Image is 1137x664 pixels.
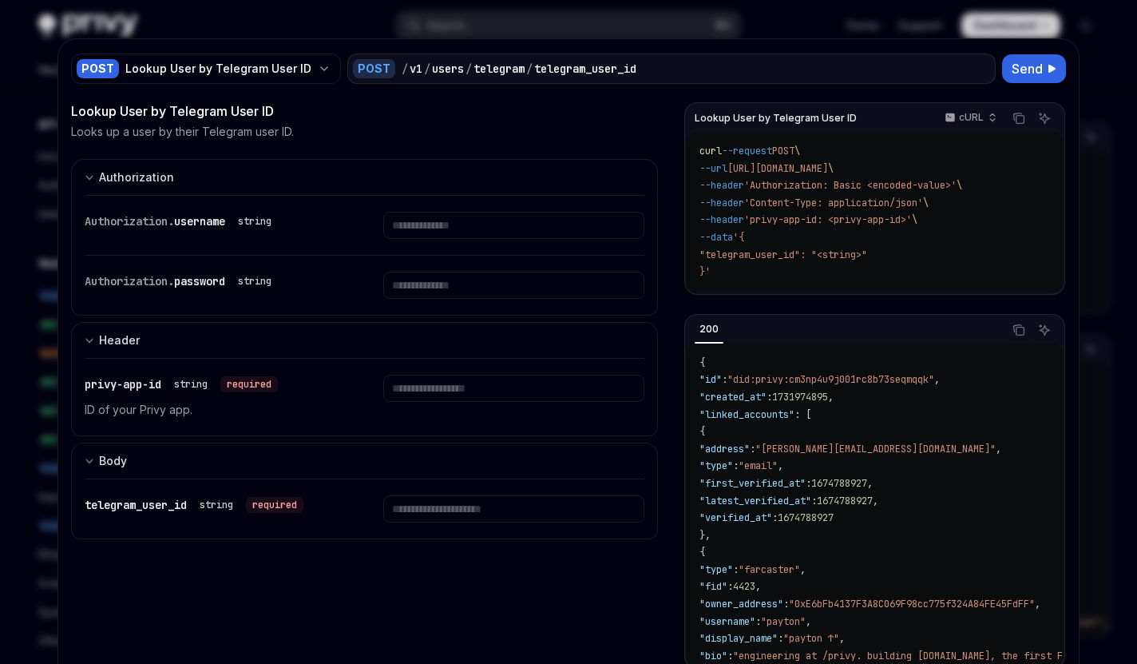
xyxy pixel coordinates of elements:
div: Authorization.password [85,272,278,291]
div: Body [99,451,127,471]
span: "bio" [699,650,727,662]
div: Lookup User by Telegram User ID [125,61,311,77]
span: : [806,477,811,490]
span: : [783,598,789,610]
span: , [755,580,761,593]
div: / [465,61,472,77]
span: : [755,615,761,628]
span: --request [722,145,772,157]
span: { [699,356,705,369]
span: , [800,563,806,576]
span: , [873,495,878,507]
span: 1674788927 [778,511,834,524]
button: POSTLookup User by Telegram User ID [71,52,341,85]
span: : [727,650,733,662]
span: "address" [699,443,750,455]
span: Lookup User by Telegram User ID [695,112,857,125]
button: Expand input section [71,159,658,195]
span: curl [699,145,722,157]
span: : [750,443,755,455]
button: Expand input section [71,443,658,479]
div: 200 [695,320,723,339]
span: \ [912,213,917,226]
span: "farcaster" [739,563,800,576]
span: "display_name" [699,632,778,645]
p: ID of your Privy app. [85,400,345,419]
span: "id" [699,373,722,386]
p: cURL [959,111,984,124]
span: "payton ↑" [783,632,839,645]
div: / [424,61,430,77]
span: "fid" [699,580,727,593]
span: : [778,632,783,645]
button: Copy the contents from the code block [1008,108,1029,129]
span: "type" [699,459,733,472]
span: : [733,459,739,472]
div: POST [353,59,395,78]
span: --header [699,179,744,192]
span: : [ [794,408,811,421]
span: 'privy-app-id: <privy-app-id>' [744,213,912,226]
div: telegram_user_id [85,495,303,515]
span: : [727,580,733,593]
span: : [811,495,817,507]
p: Looks up a user by their Telegram user ID. [71,124,294,140]
span: "verified_at" [699,511,772,524]
input: Enter password [383,272,644,299]
span: , [778,459,783,472]
div: required [220,376,278,392]
span: "telegram_user_id": "<string>" [699,249,867,261]
button: Ask AI [1034,320,1055,340]
span: "type" [699,563,733,576]
span: privy-app-id [85,377,161,392]
span: : [767,391,772,404]
span: telegram_user_id [85,498,187,512]
span: --header [699,213,744,226]
span: : [733,563,739,576]
span: 'Content-Type: application/json' [744,197,923,209]
span: Authorization. [85,214,174,229]
span: : [772,511,778,524]
span: "username" [699,615,755,628]
span: [URL][DOMAIN_NAME] [727,162,828,175]
button: cURL [936,105,1004,132]
span: \ [828,162,834,175]
span: username [174,214,225,229]
span: 1674788927 [811,477,867,490]
span: '{ [733,231,744,244]
div: Authorization [99,168,174,187]
span: , [996,443,1001,455]
div: telegram [473,61,525,77]
span: { [699,425,705,438]
span: 4423 [733,580,755,593]
span: { [699,546,705,559]
div: / [526,61,533,77]
span: 1731974895 [772,391,828,404]
span: --data [699,231,733,244]
span: , [934,373,940,386]
span: "[PERSON_NAME][EMAIL_ADDRESS][DOMAIN_NAME]" [755,443,996,455]
div: privy-app-id [85,375,278,394]
span: , [867,477,873,490]
span: \ [794,145,800,157]
span: }, [699,529,711,542]
input: Enter username [383,212,644,239]
span: password [174,274,225,288]
span: , [806,615,811,628]
input: Enter privy-app-id [383,375,644,402]
div: Header [99,331,140,350]
span: Authorization. [85,274,174,288]
div: required [246,497,303,513]
span: , [1035,598,1040,610]
div: Lookup User by Telegram User ID [71,101,658,121]
div: v1 [410,61,422,77]
span: "payton" [761,615,806,628]
div: POST [77,59,119,78]
div: Authorization.username [85,212,278,231]
span: "did:privy:cm3np4u9j001rc8b73seqmqqk" [727,373,934,386]
span: \ [957,179,962,192]
span: "linked_accounts" [699,408,794,421]
button: Send [1002,54,1066,83]
span: --url [699,162,727,175]
span: "latest_verified_at" [699,495,811,507]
